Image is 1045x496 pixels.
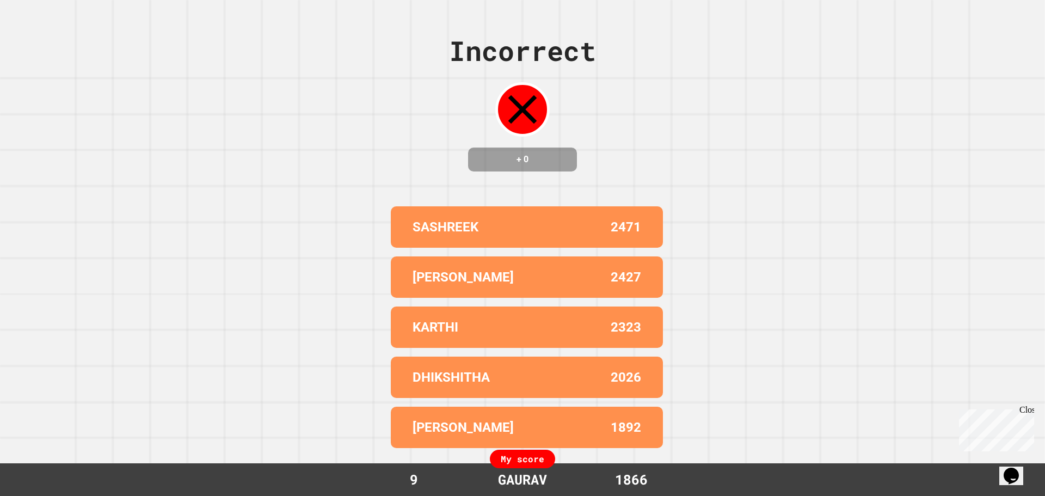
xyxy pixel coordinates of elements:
div: 1866 [591,469,672,490]
p: 2026 [611,368,641,387]
div: Chat with us now!Close [4,4,75,69]
p: [PERSON_NAME] [413,267,514,287]
p: SASHREEK [413,217,478,237]
p: 2427 [611,267,641,287]
div: 9 [373,469,454,490]
div: GAURAV [487,469,558,490]
h4: + 0 [479,153,566,166]
p: 2323 [611,317,641,337]
p: DHIKSHITHA [413,368,490,387]
iframe: To enrich screen reader interactions, please activate Accessibility in Grammarly extension settings [999,452,1034,485]
p: [PERSON_NAME] [413,418,514,437]
p: KARTHI [413,317,458,337]
div: My score [490,450,555,468]
iframe: chat widget [955,405,1034,451]
p: 2471 [611,217,641,237]
p: 1892 [611,418,641,437]
div: Incorrect [449,30,596,71]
